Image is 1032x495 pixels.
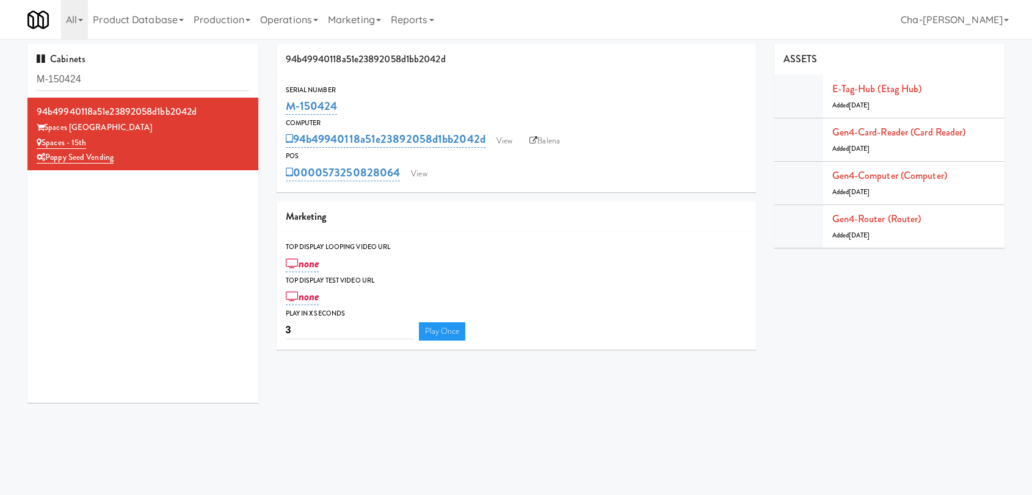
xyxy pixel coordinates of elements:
[286,84,747,96] div: Serial Number
[37,151,114,164] a: Poppy Seed Vending
[286,209,327,223] span: Marketing
[832,212,921,226] a: Gen4-router (Router)
[832,125,966,139] a: Gen4-card-reader (Card Reader)
[849,101,870,110] span: [DATE]
[783,52,818,66] span: ASSETS
[37,137,86,149] a: Spaces - 15th
[849,144,870,153] span: [DATE]
[405,165,433,183] a: View
[37,120,249,135] div: Spaces [GEOGRAPHIC_DATA]
[286,275,747,287] div: Top Display Test Video Url
[286,308,747,320] div: Play in X seconds
[832,101,870,110] span: Added
[849,231,870,240] span: [DATE]
[832,82,922,96] a: E-tag-hub (Etag Hub)
[277,44,756,75] div: 94b49940118a51e23892058d1bb2042d
[849,187,870,197] span: [DATE]
[37,52,85,66] span: Cabinets
[832,144,870,153] span: Added
[37,103,249,121] div: 94b49940118a51e23892058d1bb2042d
[37,68,249,91] input: Search cabinets
[286,164,401,181] a: 0000573250828064
[419,322,466,341] a: Play Once
[832,231,870,240] span: Added
[523,132,566,150] a: Balena
[286,288,319,305] a: none
[286,241,747,253] div: Top Display Looping Video Url
[286,150,747,162] div: POS
[27,9,49,31] img: Micromart
[490,132,518,150] a: View
[27,98,258,170] li: 94b49940118a51e23892058d1bb2042dSpaces [GEOGRAPHIC_DATA] Spaces - 15thPoppy Seed Vending
[832,168,947,182] a: Gen4-computer (Computer)
[286,131,485,148] a: 94b49940118a51e23892058d1bb2042d
[832,187,870,197] span: Added
[286,98,338,115] a: M-150424
[286,255,319,272] a: none
[286,117,747,129] div: Computer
